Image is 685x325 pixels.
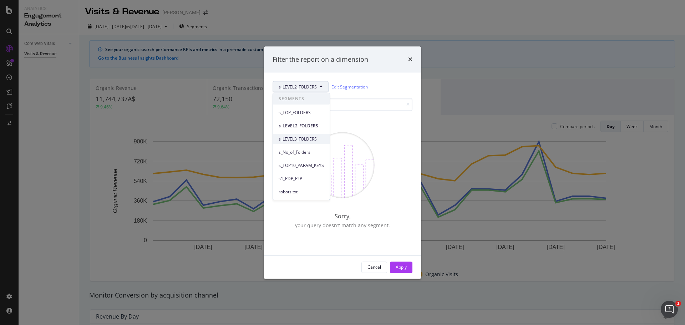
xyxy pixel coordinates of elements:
div: Apply [396,264,407,270]
span: s_TOP_FOLDERS [279,110,324,116]
span: s_LEVEL3_FOLDERS [279,136,324,142]
a: Edit Segmentation [331,83,368,91]
iframe: Intercom live chat [661,301,678,318]
span: robots.txt [279,189,324,195]
div: modal [264,46,421,279]
span: s_No_of_Folders [279,149,324,156]
span: s_LEVEL2_FOLDERS [279,84,317,90]
img: Chd7Zq7f.png [310,132,375,198]
button: Cancel [361,261,387,273]
div: your query doesn't match any segment. [295,222,390,229]
span: s_LEVEL2_FOLDERS [279,123,324,129]
span: s1_PDP_PLP [279,176,324,182]
span: 1 [675,301,681,306]
button: s_LEVEL2_FOLDERS [273,81,329,93]
button: Apply [390,261,412,273]
div: Cancel [367,264,381,270]
span: SEGMENTS [273,93,330,105]
input: Search [273,98,412,111]
div: Sorry, [295,212,390,220]
span: s_TOP10_PARAM_KEYS [279,162,324,169]
div: Filter the report on a dimension [273,55,368,64]
div: times [408,55,412,64]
